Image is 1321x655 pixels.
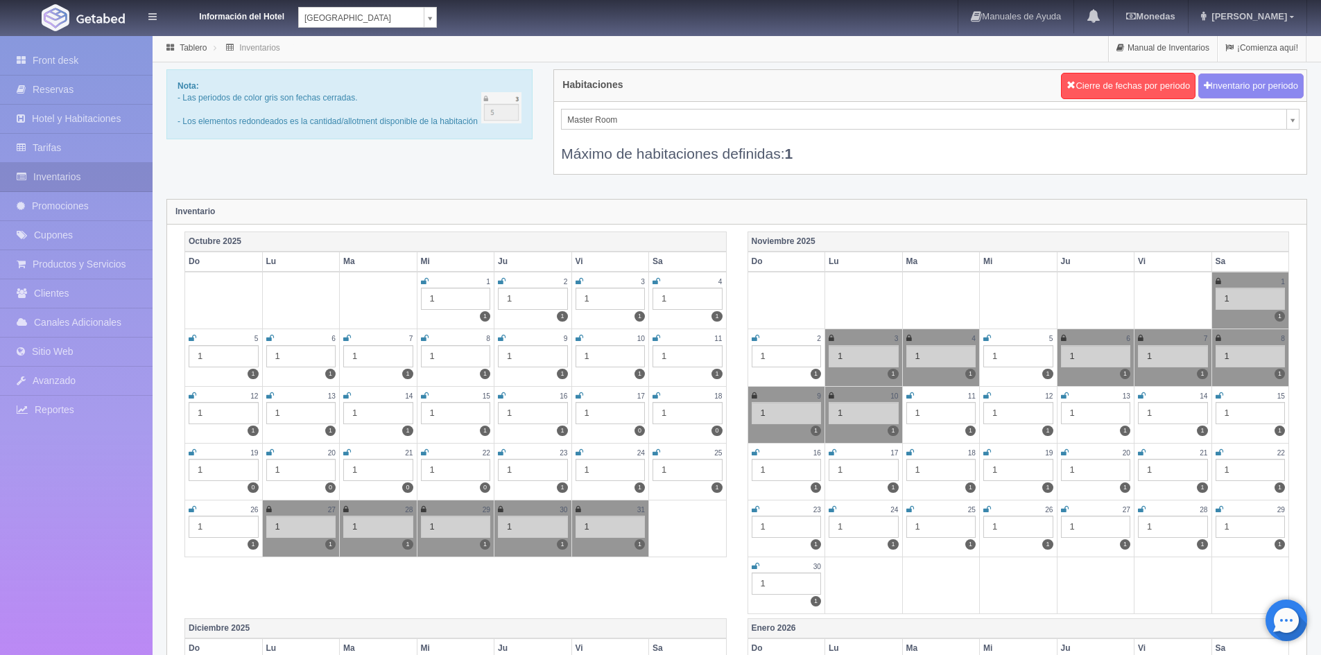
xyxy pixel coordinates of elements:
small: 2 [564,278,568,286]
small: 8 [1281,335,1285,342]
label: 1 [557,311,567,322]
th: Sa [649,252,727,272]
label: 1 [1120,369,1130,379]
div: 1 [752,573,822,595]
small: 20 [328,449,336,457]
small: 12 [1045,392,1053,400]
div: 1 [1216,345,1286,367]
small: 25 [968,506,976,514]
div: 1 [653,402,723,424]
small: 18 [968,449,976,457]
th: Lu [262,252,340,272]
label: 1 [634,369,645,379]
label: 1 [965,482,976,493]
th: Mi [980,252,1057,272]
div: 1 [1138,345,1208,367]
img: cutoff.png [481,92,522,123]
div: 1 [576,459,646,481]
label: 1 [557,369,567,379]
small: 16 [813,449,821,457]
label: 1 [711,369,722,379]
div: 1 [421,288,491,310]
small: 4 [718,278,723,286]
div: 1 [421,402,491,424]
label: 1 [1120,426,1130,436]
label: 1 [248,426,258,436]
label: 1 [811,482,821,493]
button: Inventario por periodo [1198,73,1304,99]
div: 1 [829,402,899,424]
label: 1 [402,369,413,379]
label: 1 [402,426,413,436]
label: 1 [1120,482,1130,493]
div: 1 [421,459,491,481]
label: 1 [1275,311,1285,322]
div: 1 [829,345,899,367]
div: 1 [498,288,568,310]
small: 5 [254,335,259,342]
th: Do [185,252,263,272]
label: 1 [1197,482,1207,493]
dt: Información del Hotel [173,7,284,23]
label: 1 [1042,369,1053,379]
div: 1 [752,345,822,367]
small: 24 [890,506,898,514]
small: 10 [637,335,645,342]
div: 1 [421,516,491,538]
small: 6 [1126,335,1130,342]
div: 1 [576,516,646,538]
th: Sa [1211,252,1289,272]
label: 1 [1275,482,1285,493]
img: Getabed [76,13,125,24]
small: 27 [328,506,336,514]
label: 1 [965,426,976,436]
label: 1 [557,482,567,493]
div: 1 [1138,459,1208,481]
div: 1 [1138,402,1208,424]
small: 19 [250,449,258,457]
small: 20 [1123,449,1130,457]
small: 4 [972,335,976,342]
small: 26 [250,506,258,514]
small: 15 [483,392,490,400]
label: 0 [325,482,336,493]
label: 1 [634,482,645,493]
label: 1 [888,369,898,379]
label: 1 [634,539,645,550]
div: 1 [498,402,568,424]
label: 1 [557,539,567,550]
label: 0 [634,426,645,436]
small: 19 [1045,449,1053,457]
a: Inventarios [239,43,280,53]
div: Máximo de habitaciones definidas: [561,130,1300,164]
a: Tablero [180,43,207,53]
label: 1 [1042,539,1053,550]
small: 18 [714,392,722,400]
th: Lu [825,252,903,272]
div: 1 [906,402,976,424]
th: Ju [1057,252,1134,272]
small: 11 [968,392,976,400]
th: Vi [571,252,649,272]
div: 1 [343,402,413,424]
small: 21 [1200,449,1207,457]
small: 8 [486,335,490,342]
small: 17 [637,392,645,400]
label: 1 [480,426,490,436]
th: Ma [340,252,417,272]
small: 27 [1123,506,1130,514]
small: 3 [895,335,899,342]
label: 1 [1197,426,1207,436]
small: 2 [817,335,821,342]
label: 1 [1120,539,1130,550]
th: Mi [417,252,494,272]
th: Ma [902,252,980,272]
label: 1 [1197,539,1207,550]
small: 3 [641,278,645,286]
small: 21 [405,449,413,457]
div: 1 [498,345,568,367]
div: 1 [576,402,646,424]
small: 24 [637,449,645,457]
small: 25 [714,449,722,457]
small: 15 [1277,392,1285,400]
